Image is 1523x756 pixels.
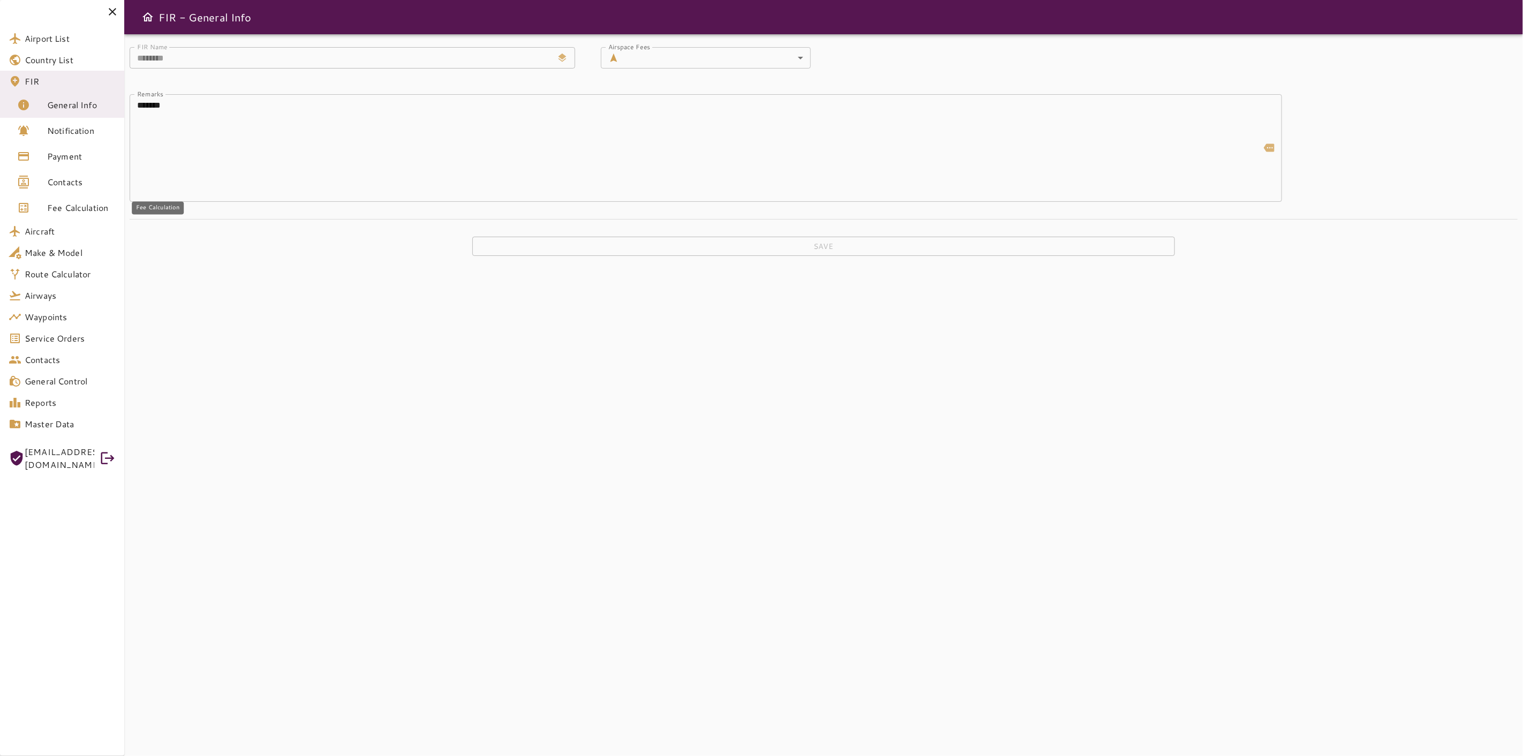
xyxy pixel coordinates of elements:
span: Master Data [25,418,116,430]
span: Service Orders [25,332,116,345]
h6: FIR - General Info [159,9,252,26]
label: FIR Name [137,42,168,51]
div: Fee Calculation [132,201,184,214]
span: Make & Model [25,246,116,259]
span: Fee Calculation [47,201,116,214]
div: ​ [623,47,811,69]
span: Aircraft [25,225,116,238]
span: FIR [25,75,116,88]
span: Route Calculator [25,268,116,281]
span: Airways [25,289,116,302]
span: Payment [47,150,116,163]
span: Waypoints [25,311,116,323]
span: Notification [47,124,116,137]
span: Airport List [25,32,116,45]
span: Contacts [47,176,116,188]
span: General Info [47,99,116,111]
button: Open drawer [137,6,159,28]
span: General Control [25,375,116,388]
label: Remarks [137,89,163,99]
span: [EMAIL_ADDRESS][DOMAIN_NAME] [25,445,94,471]
span: Reports [25,396,116,409]
label: Airspace Fees [608,42,651,51]
span: Contacts [25,353,116,366]
span: Country List [25,54,116,66]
